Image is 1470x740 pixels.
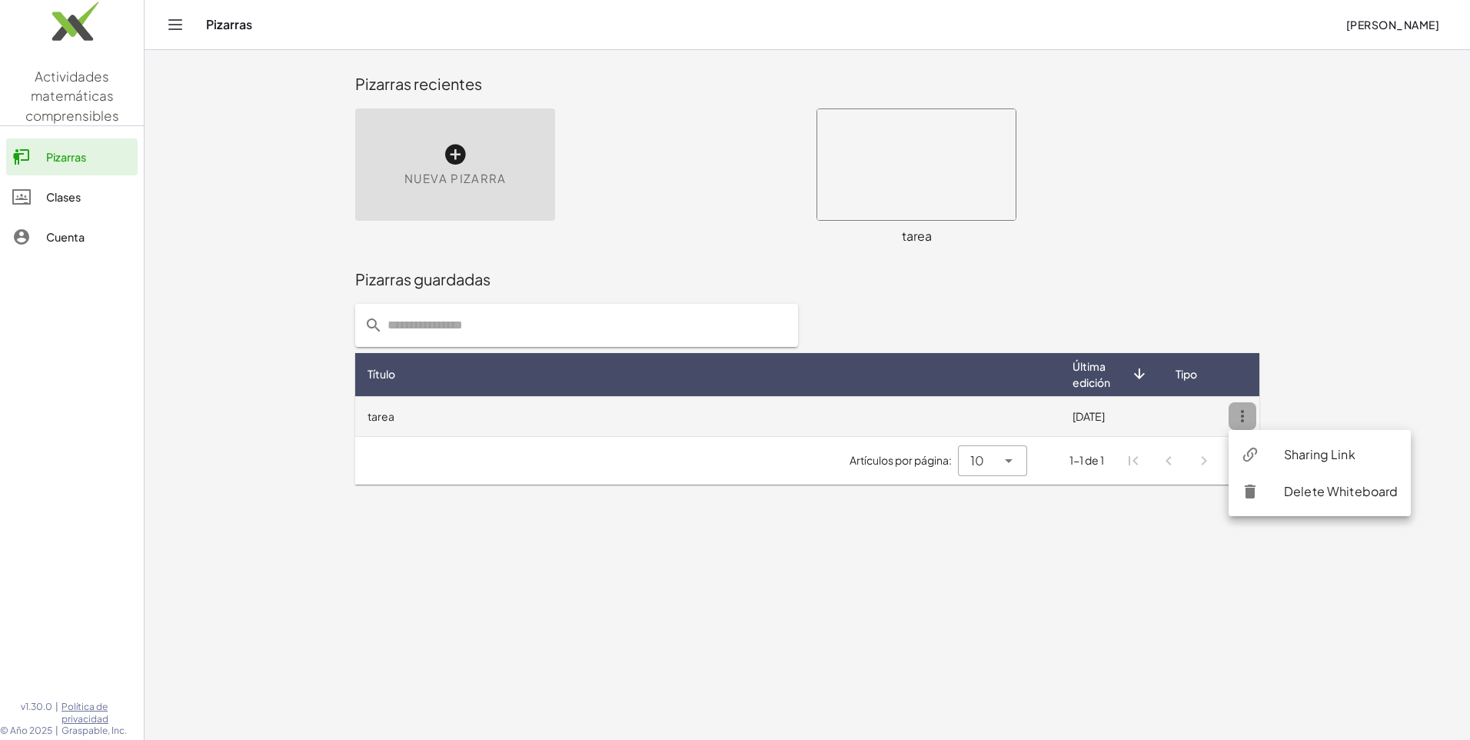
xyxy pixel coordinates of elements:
[355,269,491,288] font: Pizarras guardadas
[6,178,138,215] a: Clases
[1176,366,1197,382] span: Tipo
[364,316,383,335] i: Acción antepuesta
[163,12,188,37] button: Alternar navegación
[355,396,1060,436] td: tarea
[1073,358,1131,391] span: Última edición
[1069,452,1104,468] div: 1-1 de 1
[816,227,1016,245] div: tarea
[1333,11,1452,38] button: [PERSON_NAME]
[6,138,138,175] a: Pizarras
[46,148,131,166] div: Pizarras
[25,68,119,124] span: Actividades matemáticas comprensibles
[404,170,507,188] span: Nueva pizarra
[62,725,144,737] span: Graspable, Inc.
[46,228,131,246] div: Cuenta
[970,452,984,468] font: 10
[355,74,482,93] font: Pizarras recientes
[6,218,138,255] a: Cuenta
[62,701,144,725] a: Política de privacidad
[46,188,131,206] div: Clases
[1060,396,1159,436] td: [DATE]
[55,725,58,737] span: |
[1116,443,1256,478] nav: Paginación Navegación
[55,701,58,725] span: |
[21,701,52,725] span: v1.30.0
[367,366,395,382] span: Título
[1345,18,1439,32] font: [PERSON_NAME]
[850,452,958,468] span: Artículos por página:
